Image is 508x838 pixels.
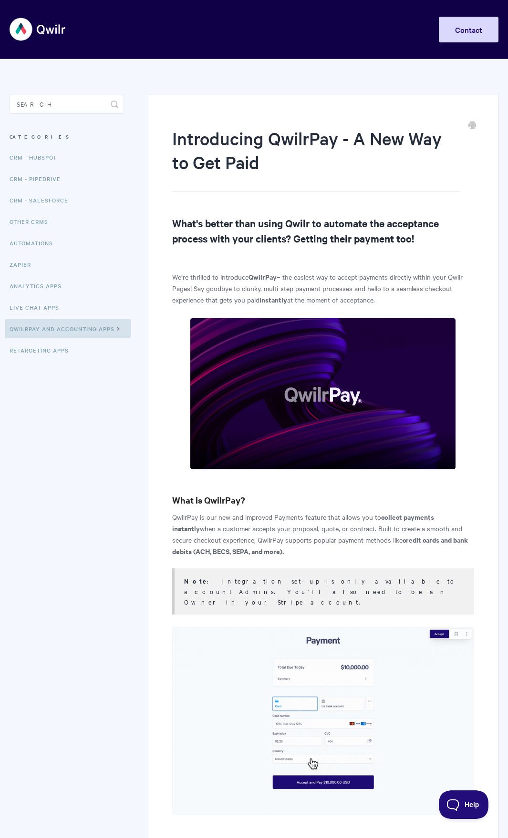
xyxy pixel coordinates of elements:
h1: Introducing QwilrPay - A New Way to Get Paid [172,126,460,192]
h3: Categories [10,128,124,145]
p: We’re thrilled to introduce – the easiest way to accept payments directly within your Qwilr Pages... [172,271,474,305]
img: file-oYQgcHOb2T.gif [172,627,474,815]
img: file-eKtnbNNAQu.png [190,318,456,470]
a: QwilrPay and Accounting Apps [5,319,131,338]
p: QwilrPay is our new and improved Payments feature that allows you to when a customer accepts your... [172,511,474,557]
b: Note [184,576,207,586]
img: Qwilr Help Center [10,11,66,47]
a: CRM - Pipedrive [10,169,68,188]
input: Search [10,95,124,114]
a: Contact [439,17,498,42]
h2: What's better than using Qwilr to automate the acceptance process with your clients? Getting thei... [172,215,474,246]
a: Analytics Apps [10,276,69,295]
strong: QwilrPay [249,272,277,282]
a: Zapier [10,255,38,274]
a: Print this Article [468,121,476,131]
a: Retargeting Apps [10,341,76,360]
h3: What is QwilrPay? [172,494,474,507]
a: Live Chat Apps [10,298,66,317]
a: Other CRMs [10,212,55,231]
div: : Integration set-up is only available to account Admins. You'll also need to be an Owner in your... [184,576,462,607]
strong: instantly [259,294,287,304]
iframe: Toggle Customer Support [439,790,489,819]
a: CRM - Salesforce [10,191,75,210]
a: CRM - HubSpot [10,148,64,167]
a: Automations [10,233,60,252]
